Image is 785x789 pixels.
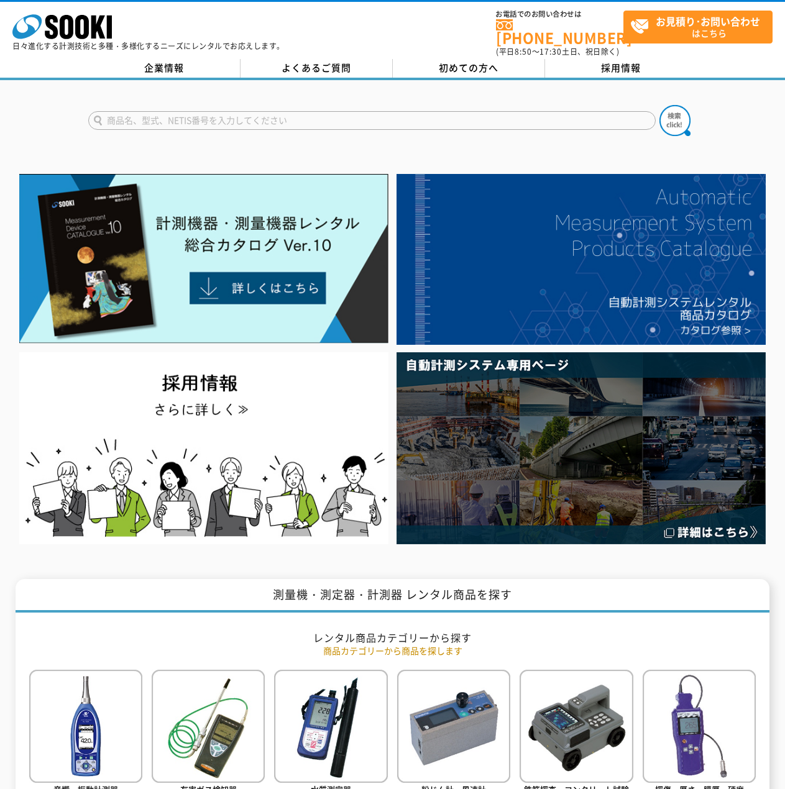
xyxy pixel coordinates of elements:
h1: 測量機・測定器・計測器 レンタル商品を探す [16,579,769,613]
input: 商品名、型式、NETIS番号を入力してください [88,111,656,130]
strong: お見積り･お問い合わせ [656,14,760,29]
img: 探傷・厚さ・膜厚・硬度 [643,670,756,783]
a: 採用情報 [545,59,697,78]
a: [PHONE_NUMBER] [496,19,623,45]
span: はこちら [630,11,772,42]
img: 粉じん計・風速計 [397,670,510,783]
a: よくあるご質問 [241,59,393,78]
p: 商品カテゴリーから商品を探します [29,644,756,657]
img: 自動計測システム専用ページ [397,352,766,544]
img: SOOKI recruit [19,352,388,544]
a: 企業情報 [88,59,241,78]
span: お電話でのお問い合わせは [496,11,623,18]
img: 有害ガス検知器 [152,670,265,783]
a: 初めての方へ [393,59,545,78]
span: 8:50 [515,46,532,57]
img: 水質測定器 [274,670,387,783]
img: btn_search.png [659,105,691,136]
span: 初めての方へ [439,61,498,75]
span: (平日 ～ 土日、祝日除く) [496,46,619,57]
img: Catalog Ver10 [19,174,388,343]
span: 17:30 [539,46,562,57]
img: 音響・振動計測器 [29,670,142,783]
img: 鉄筋探査・コンクリート試験 [520,670,633,783]
p: 日々進化する計測技術と多種・多様化するニーズにレンタルでお応えします。 [12,42,285,50]
img: 自動計測システムカタログ [397,174,766,344]
h2: レンタル商品カテゴリーから探す [29,631,756,644]
a: お見積り･お問い合わせはこちら [623,11,773,43]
